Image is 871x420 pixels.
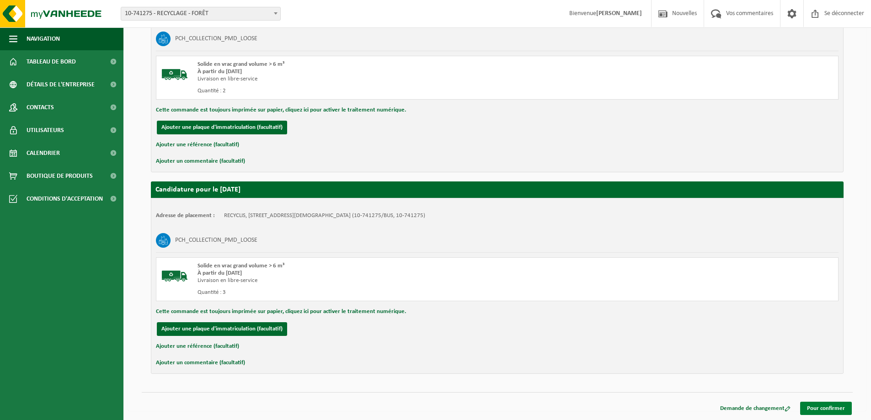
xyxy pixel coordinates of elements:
[198,88,226,94] font: Quantité : 2
[156,357,245,369] button: Ajouter un commentaire (facultatif)
[175,35,257,42] font: PCH_COLLECTION_PMD_LOOSE
[156,343,239,349] font: Ajouter une référence (facultatif)
[121,7,281,21] span: 10-741275 - RECYCLAGE - FORÊT
[198,76,257,82] font: Livraison en libre-service
[27,196,103,202] font: Conditions d'acceptation
[672,10,697,17] font: Nouvelles
[27,127,64,134] font: Utilisateurs
[27,81,95,88] font: Détails de l'entreprise
[156,155,245,167] button: Ajouter un commentaire (facultatif)
[713,402,797,415] a: Demande de changement
[27,36,60,43] font: Navigation
[156,360,245,366] font: Ajouter un commentaire (facultatif)
[27,58,76,65] font: Tableau de bord
[121,7,280,20] span: 10-741275 - RECYCLAGE - FORÊT
[824,10,864,17] font: Se déconnecter
[156,142,239,148] font: Ajouter une référence (facultatif)
[155,186,240,193] font: Candidature pour le [DATE]
[726,10,773,17] font: Vos commentaires
[807,405,845,411] font: Pour confirmer
[156,213,215,218] font: Adresse de placement :
[800,402,852,415] a: Pour confirmer
[156,308,406,314] font: Cette commande est toujours imprimée sur papier, cliquez ici pour activer le traitement numérique.
[27,150,60,157] font: Calendrier
[198,263,284,269] font: Solide en vrac grand volume > 6 m³
[161,61,188,88] img: BL-SO-LV.png
[161,326,283,332] font: Ajouter une plaque d'immatriculation (facultatif)
[125,10,208,17] font: 10-741275 - RECYCLAGE - FORÊT
[156,306,406,318] button: Cette commande est toujours imprimée sur papier, cliquez ici pour activer le traitement numérique.
[198,270,242,276] font: À partir du [DATE]
[156,340,239,352] button: Ajouter une référence (facultatif)
[569,10,596,17] font: Bienvenue
[156,158,245,164] font: Ajouter un commentaire (facultatif)
[27,104,54,111] font: Contacts
[161,262,188,290] img: BL-SO-LV.png
[157,121,287,134] button: Ajouter une plaque d'immatriculation (facultatif)
[156,107,406,113] font: Cette commande est toujours imprimée sur papier, cliquez ici pour activer le traitement numérique.
[198,61,284,67] font: Solide en vrac grand volume > 6 m³
[156,104,406,116] button: Cette commande est toujours imprimée sur papier, cliquez ici pour activer le traitement numérique.
[175,237,257,244] font: PCH_COLLECTION_PMD_LOOSE
[157,322,287,336] button: Ajouter une plaque d'immatriculation (facultatif)
[161,124,283,130] font: Ajouter une plaque d'immatriculation (facultatif)
[720,405,785,411] font: Demande de changement
[224,213,425,218] font: RECYCLIS, [STREET_ADDRESS][DEMOGRAPHIC_DATA] (10-741275/BUS, 10-741275)
[198,69,242,74] font: À partir du [DATE]
[198,289,226,295] font: Quantité : 3
[596,10,642,17] font: [PERSON_NAME]
[198,277,257,283] font: Livraison en libre-service
[27,173,93,180] font: Boutique de produits
[156,139,239,151] button: Ajouter une référence (facultatif)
